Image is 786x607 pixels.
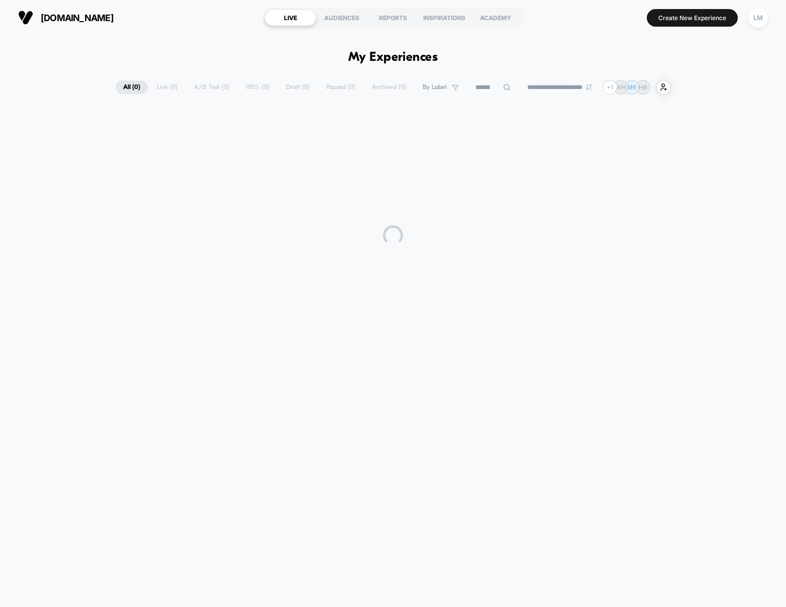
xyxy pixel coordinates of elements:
span: By Label [423,83,447,91]
p: WH [616,83,626,91]
button: [DOMAIN_NAME] [15,10,117,26]
div: REPORTS [367,10,419,26]
img: Visually logo [18,10,33,25]
div: INSPIRATIONS [419,10,470,26]
span: [DOMAIN_NAME] [41,13,114,23]
div: LIVE [265,10,316,26]
h1: My Experiences [348,50,438,65]
div: LM [748,8,768,28]
button: Create New Experience [647,9,738,27]
span: All ( 0 ) [116,80,148,94]
div: + 1 [603,80,617,95]
button: LM [745,8,771,28]
div: AUDIENCES [316,10,367,26]
div: ACADEMY [470,10,521,26]
p: MR [627,83,637,91]
img: end [586,84,592,90]
p: HB [639,83,647,91]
